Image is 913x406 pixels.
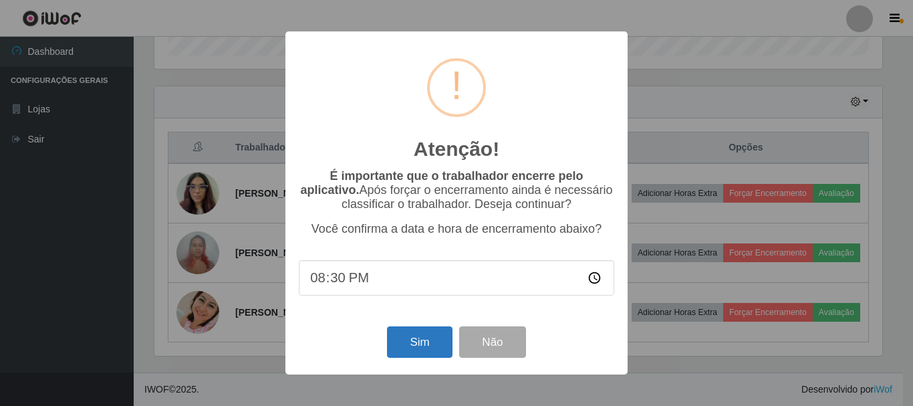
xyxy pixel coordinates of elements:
button: Sim [387,326,452,358]
p: Você confirma a data e hora de encerramento abaixo? [299,222,614,236]
button: Não [459,326,525,358]
p: Após forçar o encerramento ainda é necessário classificar o trabalhador. Deseja continuar? [299,169,614,211]
h2: Atenção! [414,137,499,161]
b: É importante que o trabalhador encerre pelo aplicativo. [300,169,583,197]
